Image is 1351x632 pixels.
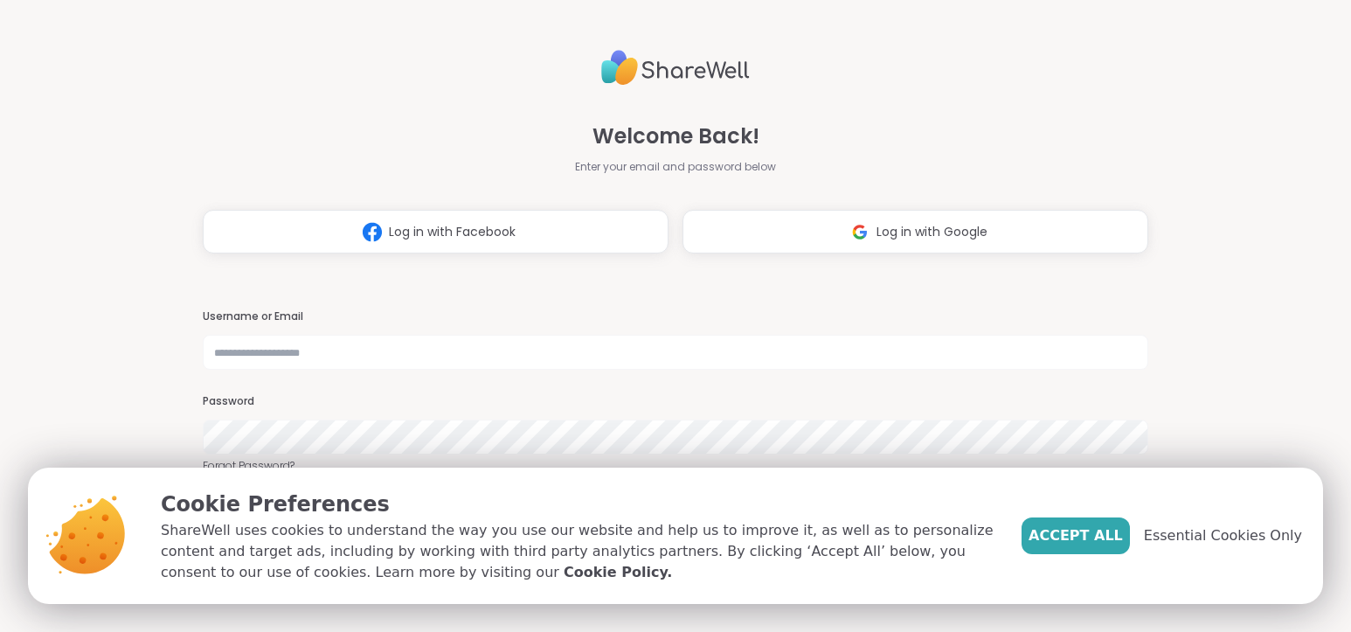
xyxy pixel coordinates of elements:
p: Cookie Preferences [161,489,994,520]
a: Forgot Password? [203,458,1148,474]
span: Accept All [1029,525,1123,546]
button: Log in with Google [682,210,1148,253]
img: ShareWell Logo [601,43,750,93]
span: Log in with Facebook [389,223,516,241]
img: ShareWell Logomark [356,216,389,248]
img: ShareWell Logomark [843,216,876,248]
button: Accept All [1022,517,1130,554]
span: Enter your email and password below [575,159,776,175]
h3: Password [203,394,1148,409]
span: Essential Cookies Only [1144,525,1302,546]
button: Log in with Facebook [203,210,669,253]
h3: Username or Email [203,309,1148,324]
span: Welcome Back! [592,121,759,152]
p: ShareWell uses cookies to understand the way you use our website and help us to improve it, as we... [161,520,994,583]
a: Cookie Policy. [564,562,672,583]
span: Log in with Google [876,223,987,241]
